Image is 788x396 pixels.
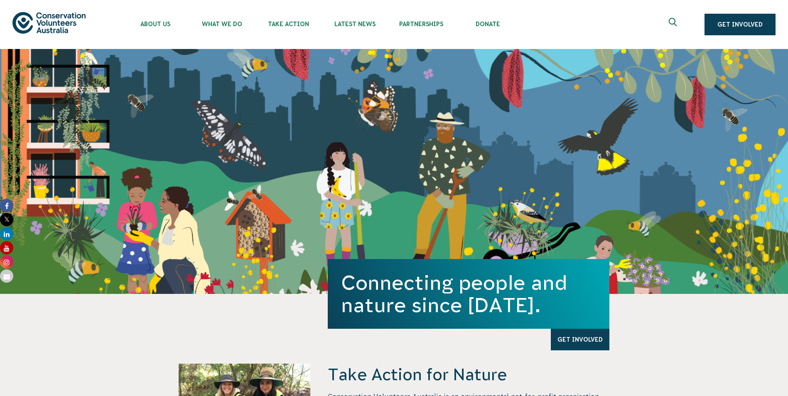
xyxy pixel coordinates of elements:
span: Take Action [255,21,322,27]
a: Get Involved [551,329,609,350]
span: Expand search box [669,18,679,31]
span: Donate [454,21,521,27]
span: Partnerships [388,21,454,27]
h4: Take Action for Nature [328,364,609,385]
img: logo.svg [12,12,86,33]
button: Expand search box Close search box [664,15,684,34]
span: Latest News [322,21,388,27]
span: What We Do [189,21,255,27]
a: Get Involved [705,14,776,35]
h1: Connecting people and nature since [DATE]. [341,271,596,316]
span: About Us [122,21,189,27]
